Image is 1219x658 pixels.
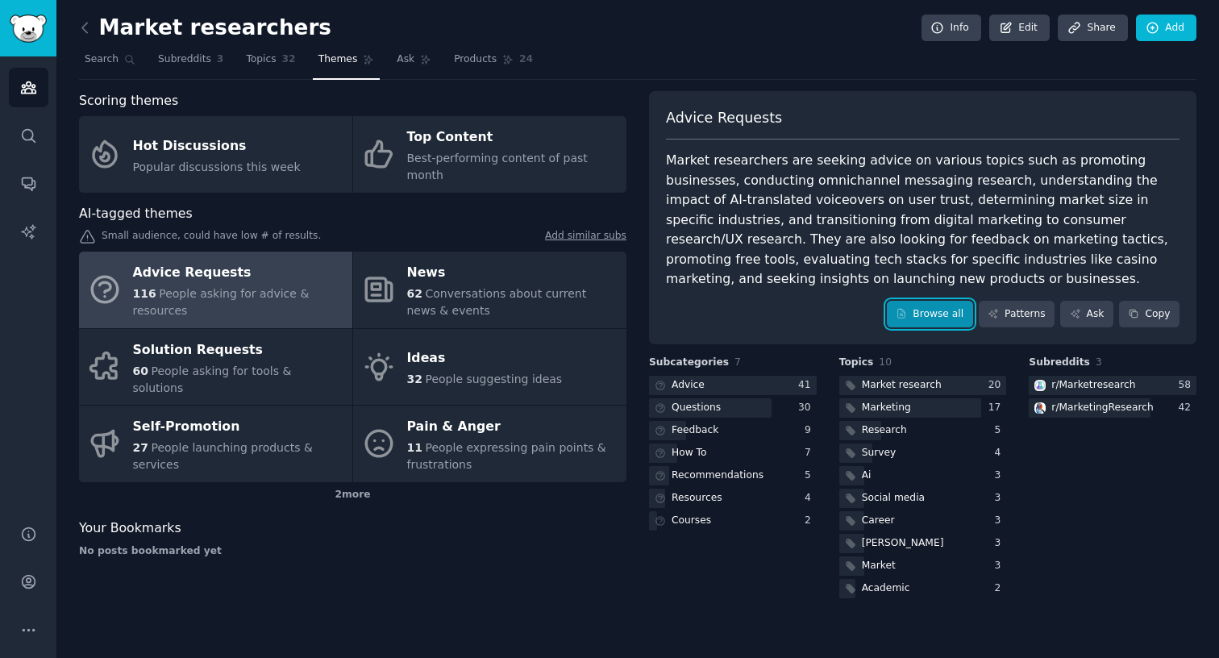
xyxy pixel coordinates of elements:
[805,423,817,438] div: 9
[1029,376,1196,396] a: Marketresearchr/Marketresearch58
[407,125,618,151] div: Top Content
[1136,15,1196,42] a: Add
[672,514,711,528] div: Courses
[1029,398,1196,419] a: MarketingResearchr/MarketingResearch42
[862,446,897,460] div: Survey
[407,414,618,440] div: Pain & Anger
[397,52,414,67] span: Ask
[672,423,718,438] div: Feedback
[79,15,331,41] h2: Market researchers
[391,47,437,80] a: Ask
[407,287,422,300] span: 62
[519,52,533,67] span: 24
[79,91,178,111] span: Scoring themes
[887,301,973,328] a: Browse all
[79,116,352,193] a: Hot DiscussionsPopular discussions this week
[862,536,944,551] div: [PERSON_NAME]
[649,511,817,531] a: Courses2
[989,15,1050,42] a: Edit
[1034,402,1046,414] img: MarketingResearch
[545,229,626,246] a: Add similar subs
[805,514,817,528] div: 2
[805,491,817,506] div: 4
[353,406,626,482] a: Pain & Anger11People expressing pain points & frustrations
[79,47,141,80] a: Search
[1058,15,1127,42] a: Share
[407,441,606,471] span: People expressing pain points & frustrations
[995,446,1007,460] div: 4
[133,260,344,286] div: Advice Requests
[805,469,817,483] div: 5
[407,346,563,372] div: Ideas
[79,544,626,559] div: No posts bookmarked yet
[1060,301,1113,328] a: Ask
[353,329,626,406] a: Ideas32People suggesting ideas
[839,376,1007,396] a: Market research20
[995,423,1007,438] div: 5
[839,421,1007,441] a: Research5
[85,52,119,67] span: Search
[133,160,301,173] span: Popular discussions this week
[649,444,817,464] a: How To7
[407,441,422,454] span: 11
[79,518,181,539] span: Your Bookmarks
[133,337,344,363] div: Solution Requests
[79,329,352,406] a: Solution Requests60People asking for tools & solutions
[862,559,896,573] div: Market
[995,514,1007,528] div: 3
[1096,356,1102,368] span: 3
[246,52,276,67] span: Topics
[672,401,721,415] div: Questions
[839,511,1007,531] a: Career3
[79,406,352,482] a: Self-Promotion27People launching products & services
[672,378,705,393] div: Advice
[407,287,587,317] span: Conversations about current news & events
[839,556,1007,577] a: Market3
[79,204,193,224] span: AI-tagged themes
[839,534,1007,554] a: [PERSON_NAME]3
[240,47,301,80] a: Topics32
[133,364,292,394] span: People asking for tools & solutions
[995,536,1007,551] div: 3
[922,15,981,42] a: Info
[318,52,358,67] span: Themes
[862,469,872,483] div: Ai
[862,581,910,596] div: Academic
[839,579,1007,599] a: Academic2
[879,356,892,368] span: 10
[79,252,352,328] a: Advice Requests116People asking for advice & resources
[133,414,344,440] div: Self-Promotion
[79,482,626,508] div: 2 more
[988,401,1007,415] div: 17
[282,52,296,67] span: 32
[407,152,588,181] span: Best-performing content of past month
[133,287,310,317] span: People asking for advice & resources
[649,398,817,419] a: Questions30
[734,356,741,368] span: 7
[448,47,539,80] a: Products24
[995,581,1007,596] div: 2
[798,378,817,393] div: 41
[353,252,626,328] a: News62Conversations about current news & events
[313,47,381,80] a: Themes
[1029,356,1090,370] span: Subreddits
[649,421,817,441] a: Feedback9
[839,356,874,370] span: Topics
[839,489,1007,509] a: Social media3
[672,446,707,460] div: How To
[158,52,211,67] span: Subreddits
[666,108,782,128] span: Advice Requests
[988,378,1007,393] div: 20
[862,378,942,393] div: Market research
[1178,401,1196,415] div: 42
[1051,378,1135,393] div: r/ Marketresearch
[995,469,1007,483] div: 3
[862,401,911,415] div: Marketing
[133,364,148,377] span: 60
[133,441,148,454] span: 27
[79,229,626,246] div: Small audience, could have low # of results.
[862,514,895,528] div: Career
[152,47,229,80] a: Subreddits3
[1119,301,1179,328] button: Copy
[217,52,224,67] span: 3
